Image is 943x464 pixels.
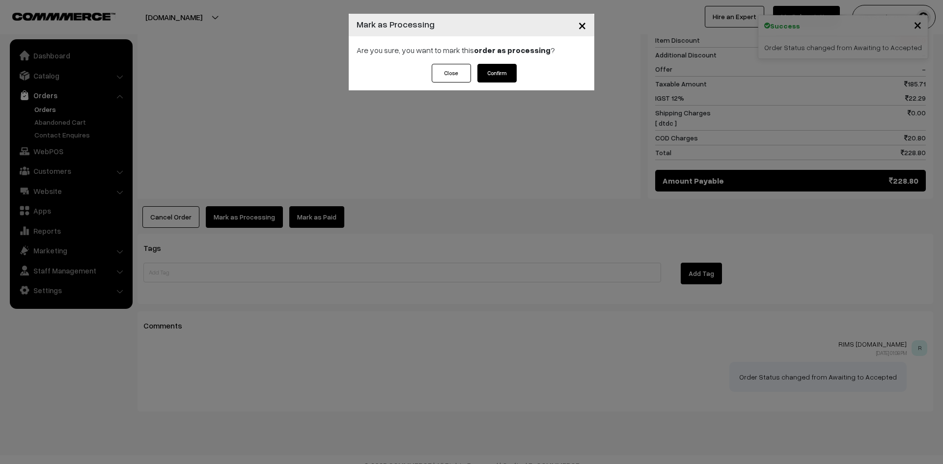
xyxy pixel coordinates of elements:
button: Confirm [477,64,517,82]
button: Close [432,64,471,82]
h4: Mark as Processing [357,18,435,31]
span: × [578,16,586,34]
div: Are you sure, you want to mark this ? [349,36,594,64]
button: Close [570,10,594,40]
strong: order as processing [474,45,551,55]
